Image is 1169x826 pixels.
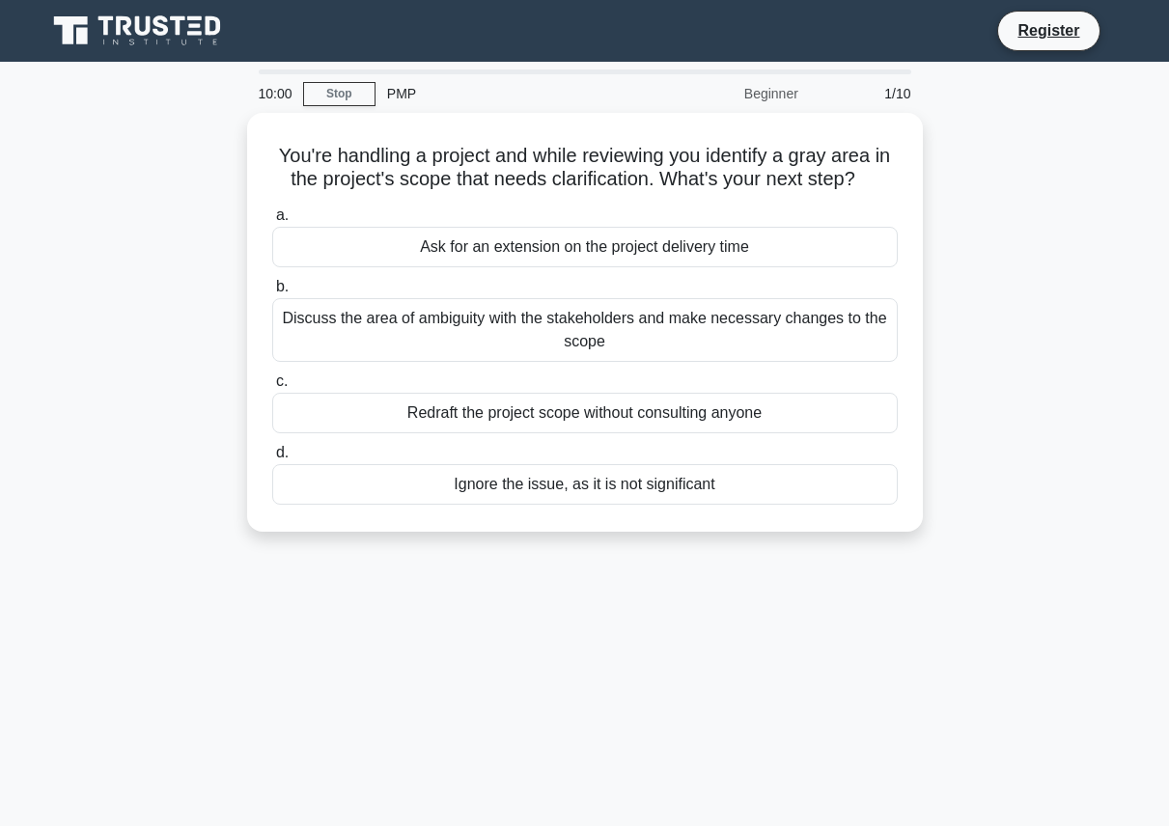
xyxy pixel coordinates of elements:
[1006,18,1091,42] a: Register
[303,82,376,106] a: Stop
[272,464,898,505] div: Ignore the issue, as it is not significant
[276,444,289,460] span: d.
[272,227,898,267] div: Ask for an extension on the project delivery time
[272,393,898,433] div: Redraft the project scope without consulting anyone
[641,74,810,113] div: Beginner
[270,144,900,192] h5: You're handling a project and while reviewing you identify a gray area in the project's scope tha...
[276,206,289,223] span: a.
[247,74,303,113] div: 10:00
[810,74,923,113] div: 1/10
[276,278,289,294] span: b.
[272,298,898,362] div: Discuss the area of ambiguity with the stakeholders and make necessary changes to the scope
[376,74,641,113] div: PMP
[276,372,288,389] span: c.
